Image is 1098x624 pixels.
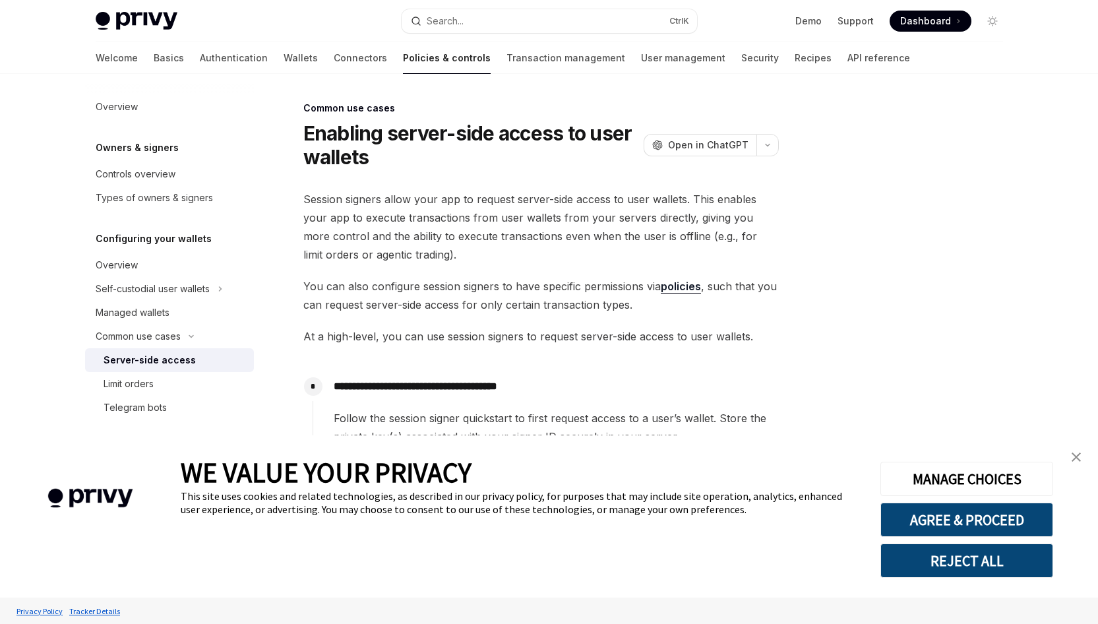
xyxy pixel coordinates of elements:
span: Open in ChatGPT [668,139,748,152]
div: Controls overview [96,166,175,182]
div: Limit orders [104,376,154,392]
div: Telegram bots [104,400,167,416]
div: Types of owners & signers [96,190,213,206]
a: Policies & controls [403,42,491,74]
button: Toggle Self-custodial user wallets section [85,277,254,301]
span: Ctrl K [669,16,689,26]
span: Dashboard [900,15,951,28]
button: AGREE & PROCEED [880,503,1053,537]
a: Basics [154,42,184,74]
h1: Enabling server-side access to user wallets [303,121,638,169]
a: Recipes [795,42,832,74]
a: Authentication [200,42,268,74]
h5: Owners & signers [96,140,179,156]
div: Common use cases [303,102,779,115]
div: Common use cases [96,328,181,344]
a: Managed wallets [85,301,254,325]
h5: Configuring your wallets [96,231,212,247]
span: At a high-level, you can use session signers to request server-side access to user wallets. [303,327,779,346]
a: User management [641,42,725,74]
a: Security [741,42,779,74]
div: Search... [427,13,464,29]
a: Controls overview [85,162,254,186]
span: WE VALUE YOUR PRIVACY [181,455,472,489]
a: Overview [85,253,254,277]
a: Wallets [284,42,318,74]
img: company logo [20,470,161,527]
a: Limit orders [85,372,254,396]
a: Dashboard [890,11,971,32]
div: This site uses cookies and related technologies, as described in our privacy policy, for purposes... [181,489,861,516]
button: Open search [402,9,697,33]
div: Server-side access [104,352,196,368]
button: MANAGE CHOICES [880,462,1053,496]
button: Toggle dark mode [982,11,1003,32]
a: Server-side access [85,348,254,372]
span: Follow the session signer quickstart to first request access to a user’s wallet. Store the privat... [334,409,778,446]
a: policies [661,280,701,294]
a: API reference [847,42,910,74]
a: Telegram bots [85,396,254,420]
a: Overview [85,95,254,119]
a: Demo [795,15,822,28]
span: You can also configure session signers to have specific permissions via , such that you can reque... [303,277,779,314]
a: Tracker Details [66,600,123,623]
button: Open in ChatGPT [644,134,756,156]
a: Privacy Policy [13,600,66,623]
div: Self-custodial user wallets [96,281,210,297]
button: REJECT ALL [880,544,1053,578]
a: Types of owners & signers [85,186,254,210]
div: Overview [96,257,138,273]
button: Toggle Common use cases section [85,325,254,348]
a: Support [838,15,874,28]
a: close banner [1063,444,1089,470]
div: Managed wallets [96,305,169,321]
span: Session signers allow your app to request server-side access to user wallets. This enables your a... [303,190,779,264]
img: light logo [96,12,177,30]
div: Overview [96,99,138,115]
a: Welcome [96,42,138,74]
a: Transaction management [506,42,625,74]
img: close banner [1072,452,1081,462]
a: Connectors [334,42,387,74]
